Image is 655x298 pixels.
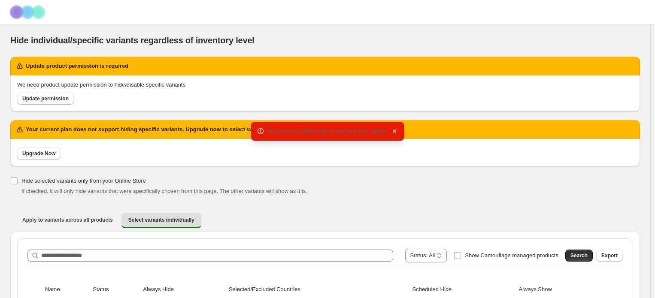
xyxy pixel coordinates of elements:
[15,213,120,227] button: Apply to variants across all products
[267,128,386,134] span: You are not authorized to perform this action
[17,147,61,160] a: Upgrade Now
[21,178,146,184] span: Hide selected variants only from your Online Store
[596,250,623,262] button: Export
[17,93,74,105] a: Update permission
[465,252,558,259] span: Show Camouflage managed products
[26,62,128,70] h2: Update product permission is required
[21,188,307,194] span: If checked, it will only hide variants that were specifically chosen from this page. The other va...
[570,252,588,259] span: Search
[22,95,69,102] span: Update permission
[10,36,255,45] span: Hide individual/specific variants regardless of inventory level
[22,150,55,157] span: Upgrade Now
[128,217,194,223] span: Select variants individually
[22,217,113,223] span: Apply to variants across all products
[17,81,185,88] span: We need product update permission to hide/disable specific variants
[565,250,593,262] button: Search
[121,213,201,228] button: Select variants individually
[26,125,371,134] h2: Your current plan does not support hiding specific variants. Upgrade now to select variants and h...
[601,252,618,259] span: Export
